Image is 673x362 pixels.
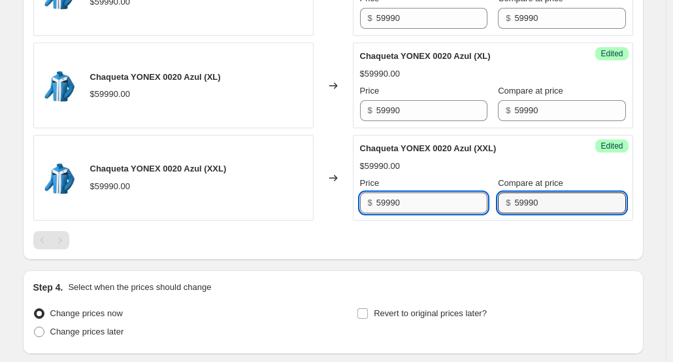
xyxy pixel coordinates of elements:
span: $ [506,13,510,23]
span: Revert to original prices later? [374,308,487,318]
div: $59990.00 [360,160,400,173]
span: $ [506,105,510,115]
span: Compare at price [498,178,563,188]
div: $59990.00 [90,88,130,101]
span: $ [368,13,372,23]
img: 12792_80x.jpg [41,66,80,105]
h2: Step 4. [33,281,63,294]
nav: Pagination [33,231,69,249]
span: Chaqueta YONEX 0020 Azul (XL) [360,51,491,61]
span: Chaqueta YONEX 0020 Azul (XXL) [360,143,497,153]
span: Change prices now [50,308,123,318]
p: Select when the prices should change [68,281,211,294]
span: Edited [600,141,623,151]
span: Price [360,86,380,96]
span: $ [368,198,372,208]
span: $ [368,105,372,115]
img: 12792_80x.jpg [41,158,80,198]
span: Chaqueta YONEX 0020 Azul (XXL) [90,164,227,173]
span: Edited [600,48,623,59]
div: $59990.00 [90,180,130,193]
span: Price [360,178,380,188]
span: Compare at price [498,86,563,96]
span: Change prices later [50,327,124,336]
span: Chaqueta YONEX 0020 Azul (XL) [90,72,221,82]
span: $ [506,198,510,208]
div: $59990.00 [360,67,400,81]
